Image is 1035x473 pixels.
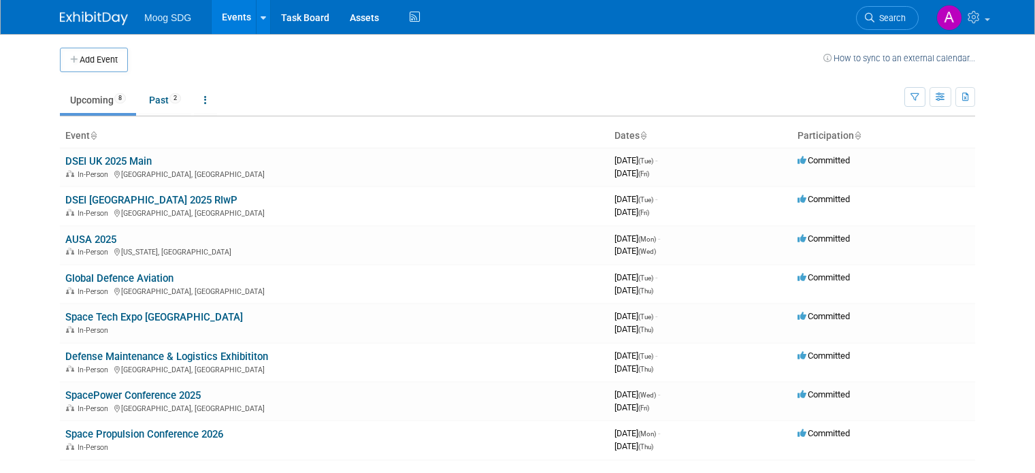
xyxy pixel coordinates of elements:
[823,53,975,63] a: How to sync to an external calendar...
[66,209,74,216] img: In-Person Event
[658,428,660,438] span: -
[614,194,657,204] span: [DATE]
[638,248,656,255] span: (Wed)
[638,157,653,165] span: (Tue)
[90,130,97,141] a: Sort by Event Name
[798,233,850,244] span: Committed
[614,311,657,321] span: [DATE]
[655,272,657,282] span: -
[655,155,657,165] span: -
[78,248,112,257] span: In-Person
[65,155,152,167] a: DSEI UK 2025 Main
[638,443,653,451] span: (Thu)
[638,365,653,373] span: (Thu)
[798,272,850,282] span: Committed
[798,194,850,204] span: Committed
[614,246,656,256] span: [DATE]
[60,12,128,25] img: ExhibitDay
[169,93,181,103] span: 2
[66,170,74,177] img: In-Person Event
[78,170,112,179] span: In-Person
[65,389,201,402] a: SpacePower Conference 2025
[614,233,660,244] span: [DATE]
[65,350,268,363] a: Defense Maintenance & Logistics Exhibititon
[144,12,191,23] span: Moog SDG
[78,287,112,296] span: In-Person
[139,87,191,113] a: Past2
[614,350,657,361] span: [DATE]
[614,402,649,412] span: [DATE]
[638,274,653,282] span: (Tue)
[856,6,919,30] a: Search
[66,404,74,411] img: In-Person Event
[798,350,850,361] span: Committed
[78,404,112,413] span: In-Person
[614,207,649,217] span: [DATE]
[66,443,74,450] img: In-Person Event
[655,194,657,204] span: -
[65,428,223,440] a: Space Propulsion Conference 2026
[655,350,657,361] span: -
[638,196,653,203] span: (Tue)
[66,326,74,333] img: In-Person Event
[638,209,649,216] span: (Fri)
[638,170,649,178] span: (Fri)
[798,155,850,165] span: Committed
[65,272,174,284] a: Global Defence Aviation
[614,324,653,334] span: [DATE]
[65,194,237,206] a: DSEI [GEOGRAPHIC_DATA] 2025 RIwP
[60,125,609,148] th: Event
[65,246,604,257] div: [US_STATE], [GEOGRAPHIC_DATA]
[114,93,126,103] span: 8
[614,272,657,282] span: [DATE]
[66,365,74,372] img: In-Person Event
[65,363,604,374] div: [GEOGRAPHIC_DATA], [GEOGRAPHIC_DATA]
[854,130,861,141] a: Sort by Participation Type
[609,125,792,148] th: Dates
[798,311,850,321] span: Committed
[638,313,653,321] span: (Tue)
[65,168,604,179] div: [GEOGRAPHIC_DATA], [GEOGRAPHIC_DATA]
[60,48,128,72] button: Add Event
[614,441,653,451] span: [DATE]
[65,311,243,323] a: Space Tech Expo [GEOGRAPHIC_DATA]
[638,391,656,399] span: (Wed)
[78,443,112,452] span: In-Person
[638,326,653,333] span: (Thu)
[936,5,962,31] img: ALYSSA Szal
[78,209,112,218] span: In-Person
[614,389,660,399] span: [DATE]
[65,402,604,413] div: [GEOGRAPHIC_DATA], [GEOGRAPHIC_DATA]
[658,233,660,244] span: -
[638,287,653,295] span: (Thu)
[798,389,850,399] span: Committed
[638,235,656,243] span: (Mon)
[78,365,112,374] span: In-Person
[78,326,112,335] span: In-Person
[638,353,653,360] span: (Tue)
[614,168,649,178] span: [DATE]
[658,389,660,399] span: -
[640,130,646,141] a: Sort by Start Date
[65,233,116,246] a: AUSA 2025
[60,87,136,113] a: Upcoming8
[66,248,74,255] img: In-Person Event
[655,311,657,321] span: -
[614,428,660,438] span: [DATE]
[66,287,74,294] img: In-Person Event
[638,404,649,412] span: (Fri)
[798,428,850,438] span: Committed
[874,13,906,23] span: Search
[614,285,653,295] span: [DATE]
[614,155,657,165] span: [DATE]
[614,363,653,374] span: [DATE]
[792,125,975,148] th: Participation
[65,207,604,218] div: [GEOGRAPHIC_DATA], [GEOGRAPHIC_DATA]
[638,430,656,438] span: (Mon)
[65,285,604,296] div: [GEOGRAPHIC_DATA], [GEOGRAPHIC_DATA]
